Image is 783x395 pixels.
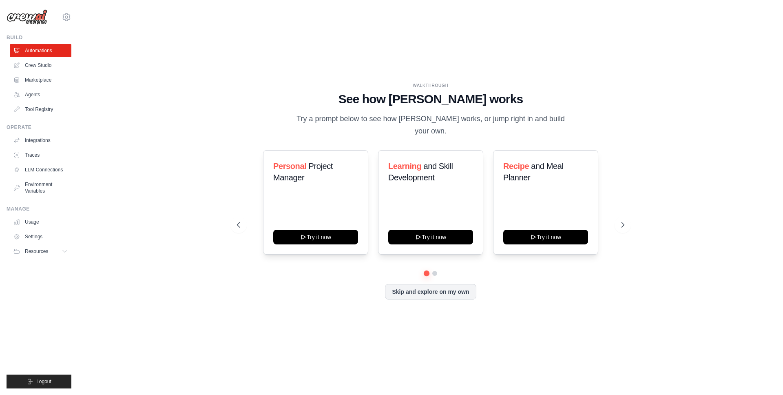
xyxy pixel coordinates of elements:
a: Crew Studio [10,59,71,72]
div: WALKTHROUGH [237,82,624,89]
div: Manage [7,206,71,212]
button: Resources [10,245,71,258]
iframe: Chat Widget [742,356,783,395]
span: and Skill Development [388,162,453,182]
div: Operate [7,124,71,131]
img: Logo [7,9,47,25]
span: and Meal Planner [503,162,563,182]
div: Build [7,34,71,41]
span: Logout [36,378,51,385]
p: Try a prompt below to see how [PERSON_NAME] works, or jump right in and build your own. [294,113,568,137]
a: LLM Connections [10,163,71,176]
a: Agents [10,88,71,101]
a: Automations [10,44,71,57]
button: Skip and explore on my own [385,284,476,300]
a: Environment Variables [10,178,71,197]
button: Try it now [388,230,473,244]
span: Personal [273,162,306,171]
span: Recipe [503,162,529,171]
span: Learning [388,162,421,171]
a: Integrations [10,134,71,147]
button: Try it now [503,230,588,244]
button: Try it now [273,230,358,244]
a: Marketplace [10,73,71,87]
span: Project Manager [273,162,333,182]
a: Tool Registry [10,103,71,116]
h1: See how [PERSON_NAME] works [237,92,624,107]
a: Traces [10,149,71,162]
span: Resources [25,248,48,255]
a: Usage [10,215,71,229]
a: Settings [10,230,71,243]
button: Logout [7,375,71,388]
